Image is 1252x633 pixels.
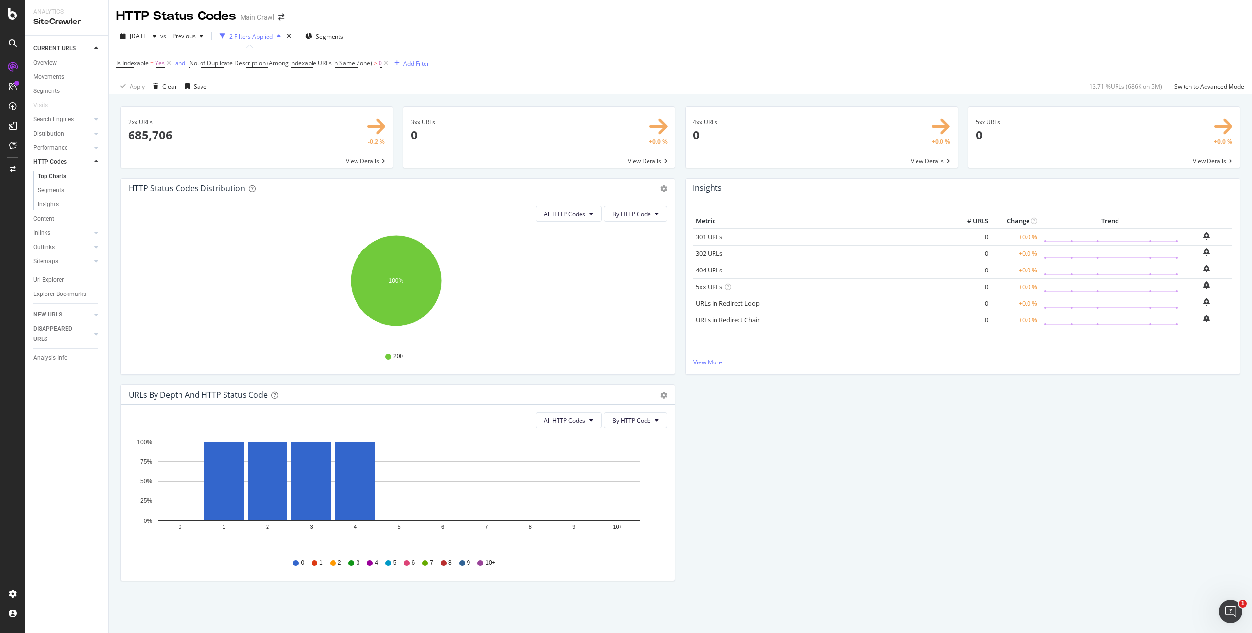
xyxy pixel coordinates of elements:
span: 4 [375,559,378,567]
div: bell-plus [1203,298,1210,306]
div: Analysis Info [33,353,67,363]
span: 0 [301,559,304,567]
svg: A chart. [129,436,664,549]
a: Search Engines [33,114,91,125]
button: Previous [168,28,207,44]
div: times [285,31,293,41]
span: vs [160,32,168,40]
button: Clear [149,78,177,94]
span: By HTTP Code [612,416,651,425]
span: = [150,59,154,67]
h4: Insights [693,181,722,195]
text: 3 [310,524,313,530]
td: 0 [952,312,991,328]
span: 2025 Sep. 4th [130,32,149,40]
span: Segments [316,32,343,41]
td: 0 [952,295,991,312]
a: Movements [33,72,101,82]
th: # URLS [952,214,991,228]
button: Segments [301,28,347,44]
a: Sitemaps [33,256,91,267]
div: Visits [33,100,48,111]
div: Apply [130,82,145,90]
text: 50% [140,478,152,485]
a: Analysis Info [33,353,101,363]
td: 0 [952,245,991,262]
div: Switch to Advanced Mode [1174,82,1244,90]
a: 5xx URLs [696,282,722,291]
div: Overview [33,58,57,68]
a: HTTP Codes [33,157,91,167]
button: Switch to Advanced Mode [1170,78,1244,94]
div: Insights [38,200,59,210]
div: Main Crawl [240,12,274,22]
div: Sitemaps [33,256,58,267]
span: All HTTP Codes [544,416,585,425]
text: 100% [389,277,404,284]
a: Url Explorer [33,275,101,285]
div: Save [194,82,207,90]
a: DISAPPEARED URLS [33,324,91,344]
a: View More [693,358,1232,366]
div: bell-plus [1203,232,1210,240]
td: 0 [952,278,991,295]
div: Clear [162,82,177,90]
span: 200 [393,352,403,361]
div: 13.71 % URLs ( 686K on 5M ) [1089,82,1162,90]
div: Top Charts [38,171,66,181]
button: All HTTP Codes [536,412,602,428]
div: bell-plus [1203,315,1210,322]
a: Distribution [33,129,91,139]
div: Segments [38,185,64,196]
td: +0.0 % [991,278,1040,295]
th: Change [991,214,1040,228]
th: Metric [693,214,952,228]
div: HTTP Status Codes Distribution [129,183,245,193]
span: All HTTP Codes [544,210,585,218]
div: bell-plus [1203,265,1210,272]
div: bell-plus [1203,281,1210,289]
td: 0 [952,262,991,278]
div: HTTP Status Codes [116,8,236,24]
th: Trend [1040,214,1181,228]
text: 1 [223,524,225,530]
span: 8 [448,559,452,567]
div: Performance [33,143,67,153]
div: CURRENT URLS [33,44,76,54]
button: By HTTP Code [604,206,667,222]
span: 5 [393,559,397,567]
text: 25% [140,498,152,505]
a: Inlinks [33,228,91,238]
button: Apply [116,78,145,94]
a: CURRENT URLS [33,44,91,54]
td: 0 [952,228,991,246]
a: Segments [38,185,101,196]
a: Visits [33,100,58,111]
text: 9 [572,524,575,530]
text: 0 [179,524,181,530]
button: and [175,58,185,68]
text: 5 [397,524,400,530]
span: 0 [379,56,382,70]
div: HTTP Codes [33,157,67,167]
a: 404 URLs [696,266,722,274]
td: +0.0 % [991,245,1040,262]
span: Yes [155,56,165,70]
span: No. of Duplicate Description (Among Indexable URLs in Same Zone) [189,59,372,67]
text: 4 [354,524,357,530]
span: Is Indexable [116,59,149,67]
text: 6 [441,524,444,530]
div: Inlinks [33,228,50,238]
span: 3 [356,559,359,567]
a: Insights [38,200,101,210]
a: Segments [33,86,101,96]
div: A chart. [129,229,664,343]
div: Search Engines [33,114,74,125]
div: Analytics [33,8,100,16]
button: Add Filter [390,57,429,69]
span: 1 [1239,600,1247,608]
text: 100% [137,439,152,446]
td: +0.0 % [991,295,1040,312]
span: > [374,59,377,67]
a: Outlinks [33,242,91,252]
